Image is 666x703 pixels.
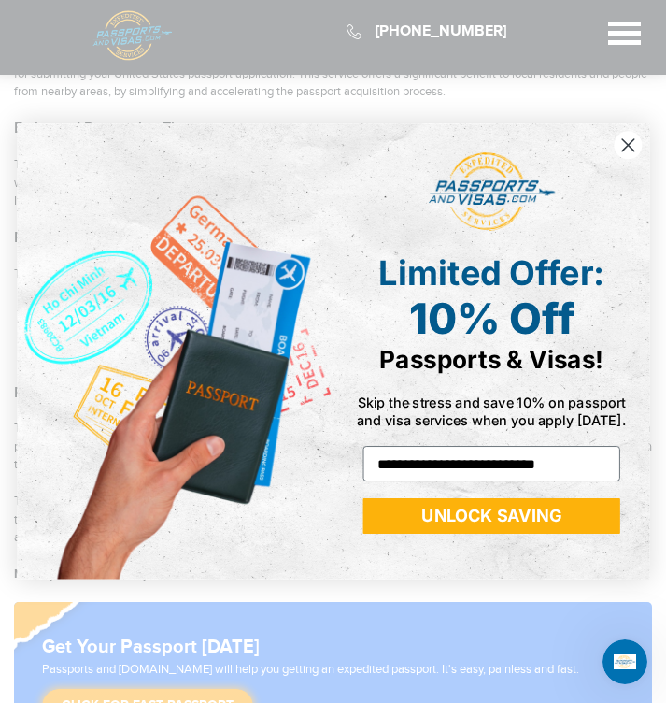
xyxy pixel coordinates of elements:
span: Passports & Visas! [379,345,603,375]
img: de9cda0d-0715-46ca-9a25-073762a91ba7.png [17,123,333,579]
iframe: Intercom live chat [602,639,647,684]
span: Skip the stress and save 10% on passport and visa services when you apply [DATE]. [357,395,626,428]
span: Limited Offer: [378,252,604,294]
img: passports and visas [428,152,554,231]
span: 10% Off [408,294,574,344]
button: UNLOCK SAVING [362,498,619,534]
button: Close dialog [613,131,643,161]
